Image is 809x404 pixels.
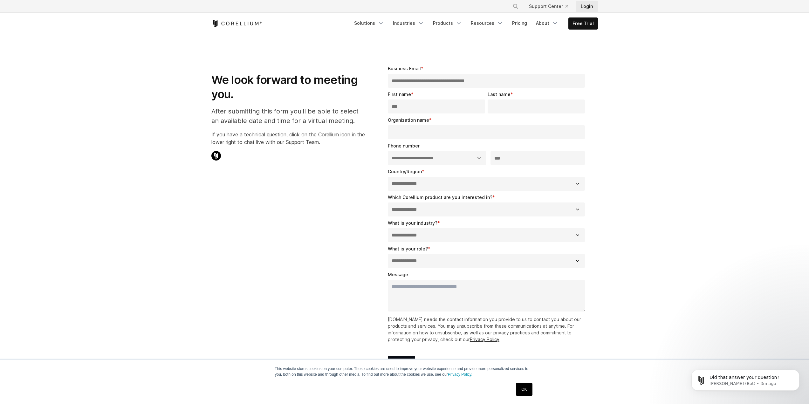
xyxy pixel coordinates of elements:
a: Privacy Policy. [448,372,472,377]
img: Corellium Chat Icon [211,151,221,161]
span: Message [388,272,408,277]
p: This website stores cookies on your computer. These cookies are used to improve your website expe... [275,366,534,377]
div: Navigation Menu [505,1,598,12]
span: What is your role? [388,246,428,251]
span: Organization name [388,117,429,123]
a: Industries [389,17,428,29]
span: What is your industry? [388,220,437,226]
p: If you have a technical question, click on the Corellium icon in the lower right to chat live wit... [211,131,365,146]
div: Navigation Menu [350,17,598,30]
a: Solutions [350,17,388,29]
p: [DOMAIN_NAME] needs the contact information you provide to us to contact you about our products a... [388,316,588,343]
a: Support Center [524,1,573,12]
span: Phone number [388,143,420,148]
button: Search [510,1,521,12]
p: After submitting this form you'll be able to select an available date and time for a virtual meet... [211,106,365,126]
span: Which Corellium product are you interested in? [388,195,492,200]
a: Pricing [508,17,531,29]
a: Free Trial [569,18,598,29]
a: OK [516,383,532,396]
a: Resources [467,17,507,29]
iframe: Intercom notifications message [682,356,809,401]
a: Products [429,17,466,29]
span: First name [388,92,411,97]
a: Privacy Policy [470,337,499,342]
a: Corellium Home [211,20,262,27]
a: Login [576,1,598,12]
a: About [532,17,562,29]
span: Country/Region [388,169,422,174]
h1: We look forward to meeting you. [211,73,365,101]
span: Business Email [388,66,421,71]
span: Last name [488,92,511,97]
